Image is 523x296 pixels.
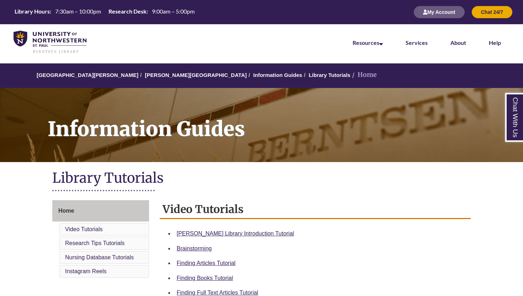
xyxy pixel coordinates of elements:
[55,8,101,15] span: 7:30am – 10:00pm
[37,72,138,78] a: [GEOGRAPHIC_DATA][PERSON_NAME]
[177,275,233,281] a: Finding Books Tutorial
[106,7,149,15] th: Research Desk:
[253,72,302,78] a: Information Guides
[309,72,350,78] a: Library Tutorials
[12,7,197,16] table: Hours Today
[52,200,149,222] a: Home
[406,39,428,46] a: Services
[350,70,377,80] li: Home
[177,290,258,296] a: Finding Full Text Articles Tutorial
[160,200,471,219] h2: Video Tutorials
[177,230,294,237] a: [PERSON_NAME] Library Introduction Tutorial
[450,39,466,46] a: About
[472,9,512,15] a: Chat 24/7
[353,39,383,46] a: Resources
[65,268,107,274] a: Instagram Reels
[65,240,125,246] a: Research Tips Tutorials
[177,245,212,251] a: Brainstorming
[12,7,52,15] th: Library Hours:
[145,72,247,78] a: [PERSON_NAME][GEOGRAPHIC_DATA]
[152,8,195,15] span: 9:00am – 5:00pm
[177,260,236,266] a: Finding Articles Tutorial
[12,7,197,17] a: Hours Today
[14,31,86,54] img: UNWSP Library Logo
[489,39,501,46] a: Help
[52,200,149,279] div: Guide Page Menu
[65,254,134,260] a: Nursing Database Tutorials
[58,208,74,214] span: Home
[414,6,465,18] button: My Account
[472,6,512,18] button: Chat 24/7
[40,88,523,153] h1: Information Guides
[414,9,465,15] a: My Account
[65,226,103,232] a: Video Tutorials
[52,169,471,188] h1: Library Tutorials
